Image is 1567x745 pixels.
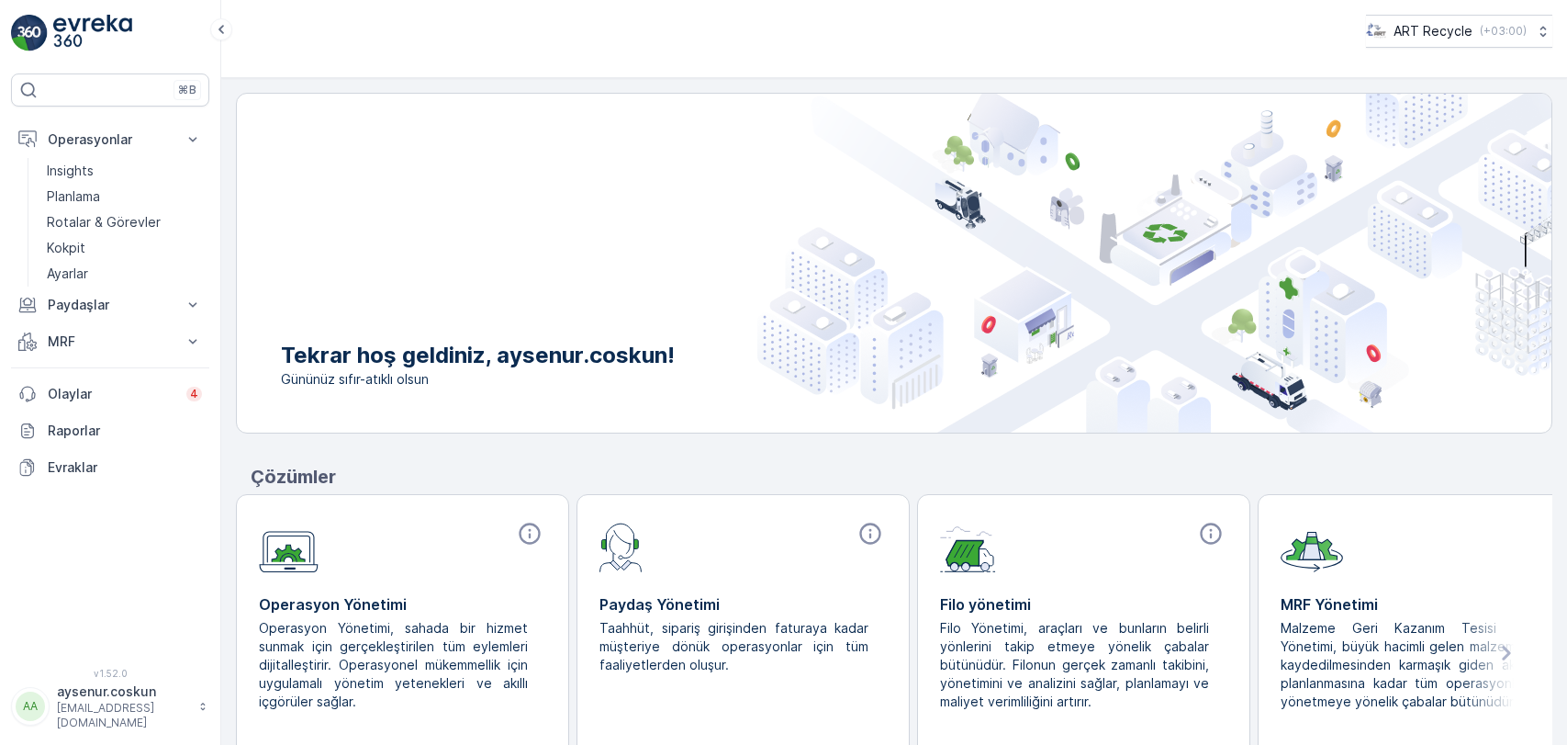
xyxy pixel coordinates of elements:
p: Filo yönetimi [940,593,1227,615]
p: Insights [47,162,94,180]
p: Operasyon Yönetimi, sahada bir hizmet sunmak için gerçekleştirilen tüm eylemleri dijitalleştirir.... [259,619,532,711]
span: v 1.52.0 [11,668,209,679]
p: Paydaş Yönetimi [599,593,887,615]
a: Evraklar [11,449,209,486]
p: Olaylar [48,385,175,403]
p: Evraklar [48,458,202,477]
img: module-icon [259,521,319,573]
p: Çözümler [251,463,1552,491]
p: aysenur.coskun [57,683,189,701]
p: ⌘B [178,83,196,97]
p: ( +03:00 ) [1480,24,1527,39]
button: Paydaşlar [11,287,209,323]
p: ART Recycle [1394,22,1472,40]
p: Planlama [47,187,100,206]
button: ART Recycle(+03:00) [1366,15,1552,48]
img: logo [11,15,48,51]
img: module-icon [1281,521,1343,572]
a: Raporlar [11,412,209,449]
p: Raporlar [48,422,202,440]
img: module-icon [599,521,643,572]
p: 4 [190,387,198,401]
a: Insights [39,158,209,184]
div: AA [16,692,45,721]
a: Olaylar4 [11,376,209,412]
img: city illustration [757,94,1551,433]
a: Kokpit [39,235,209,261]
p: MRF [48,333,173,351]
a: Rotalar & Görevler [39,209,209,235]
p: Malzeme Geri Kazanım Tesisi (MRF) Yönetimi, büyük hacimli gelen malzemelerin kaydedilmesinden kar... [1281,619,1553,711]
button: MRF [11,323,209,360]
button: Operasyonlar [11,121,209,158]
a: Ayarlar [39,261,209,287]
p: Rotalar & Görevler [47,213,161,231]
p: Operasyon Yönetimi [259,593,546,615]
p: [EMAIL_ADDRESS][DOMAIN_NAME] [57,701,189,730]
button: AAaysenur.coskun[EMAIL_ADDRESS][DOMAIN_NAME] [11,683,209,730]
span: Gününüz sıfır-atıklı olsun [281,370,675,389]
p: Paydaşlar [48,296,173,314]
p: Kokpit [47,239,85,257]
img: image_23.png [1366,21,1386,41]
img: logo_light-DOdMpM7g.png [53,15,132,51]
p: Operasyonlar [48,130,173,149]
p: Tekrar hoş geldiniz, aysenur.coskun! [281,341,675,370]
img: module-icon [940,521,996,572]
p: Ayarlar [47,265,88,283]
p: Taahhüt, sipariş girişinden faturaya kadar müşteriye dönük operasyonlar için tüm faaliyetlerden o... [599,619,872,674]
a: Planlama [39,184,209,209]
p: Filo Yönetimi, araçları ve bunların belirli yönlerini takip etmeye yönelik çabalar bütünüdür. Fil... [940,619,1213,711]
